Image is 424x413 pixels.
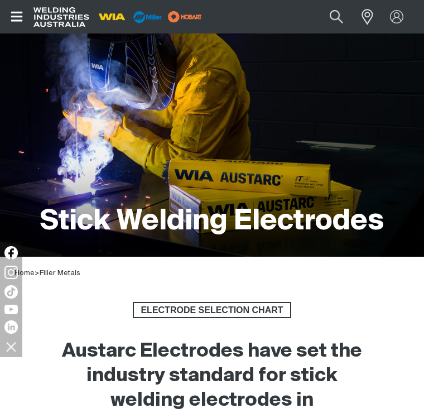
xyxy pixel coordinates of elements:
span: Home [15,270,35,277]
img: TikTok [4,285,18,299]
a: Filler Metals [40,270,80,277]
img: LinkedIn [4,320,18,334]
a: Home [15,268,35,277]
img: Facebook [4,246,18,260]
img: Instagram [4,266,18,279]
span: > [35,270,40,277]
button: Search products [317,3,355,30]
a: ELECTRODE SELECTION CHART [133,302,292,319]
h1: Stick Welding Electrodes [40,204,384,240]
span: ELECTRODE SELECTION CHART [134,302,291,319]
img: YouTube [4,305,18,314]
img: hide socials [2,337,21,356]
input: Product name or item number... [303,3,355,30]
